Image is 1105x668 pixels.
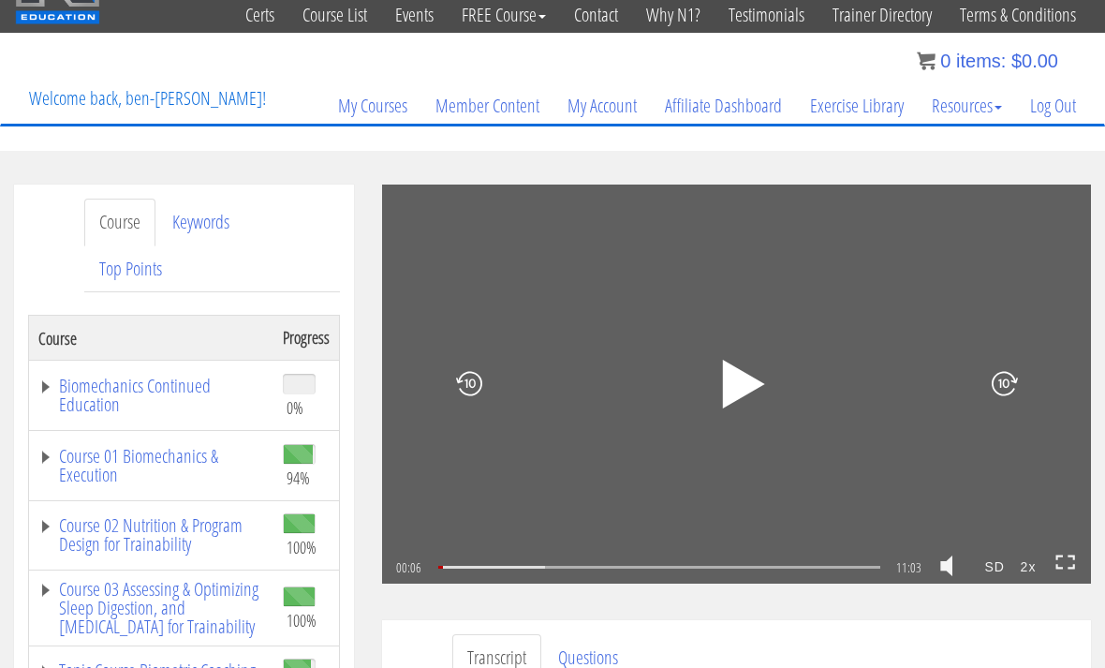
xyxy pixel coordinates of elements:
img: icon11.png [917,52,936,70]
a: Log Out [1016,61,1090,151]
a: Exercise Library [796,61,918,151]
a: 0 items: $0.00 [917,51,1058,71]
span: 0% [287,397,303,418]
bdi: 0.00 [1011,51,1058,71]
strong: 2x [1012,553,1044,583]
a: Course [84,199,155,246]
a: Keywords [157,199,244,246]
p: Welcome back, ben-[PERSON_NAME]! [15,61,280,136]
a: Course 01 Biomechanics & Execution [38,447,264,484]
th: Progress [273,316,340,361]
a: Member Content [421,61,553,151]
span: 100% [287,537,317,557]
a: Affiliate Dashboard [651,61,796,151]
span: $ [1011,51,1022,71]
a: Course 02 Nutrition & Program Design for Trainability [38,516,264,554]
a: Biomechanics Continued Education [38,377,264,414]
span: items: [956,51,1006,71]
span: 100% [287,610,317,631]
a: Top Points [84,245,177,293]
a: Resources [918,61,1016,151]
span: 94% [287,468,310,488]
span: 0 [940,51,950,71]
strong: SD [977,553,1012,583]
a: My Account [553,61,651,151]
span: 00:06 [394,561,423,574]
a: My Courses [324,61,421,151]
span: 11:03 [896,561,921,574]
th: Course [29,316,274,361]
a: Course 03 Assessing & Optimizing Sleep Digestion, and [MEDICAL_DATA] for Trainability [38,580,264,636]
